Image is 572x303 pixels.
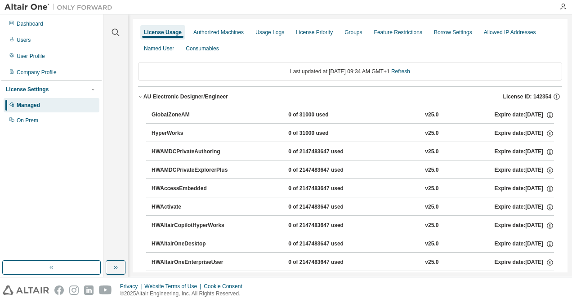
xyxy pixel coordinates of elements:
div: License Usage [144,29,182,36]
div: Borrow Settings [434,29,472,36]
div: Feature Restrictions [374,29,422,36]
div: Expire date: [DATE] [495,129,554,138]
div: Last updated at: [DATE] 09:34 AM GMT+1 [138,62,562,81]
div: v25.0 [425,129,438,138]
div: Expire date: [DATE] [495,148,554,156]
div: HWAMDCPrivateExplorerPlus [152,166,232,174]
div: Authorized Machines [193,29,244,36]
div: 0 of 2147483647 used [288,166,369,174]
img: youtube.svg [99,285,112,295]
button: HWAMDCPrivateExplorerPlus0 of 2147483647 usedv25.0Expire date:[DATE] [152,160,554,180]
div: v25.0 [425,222,438,230]
div: v25.0 [425,240,438,248]
div: 0 of 2147483647 used [288,240,369,248]
div: Expire date: [DATE] [495,203,554,211]
img: altair_logo.svg [3,285,49,295]
div: Users [17,36,31,44]
div: 0 of 2147483647 used [288,148,369,156]
p: © 2025 Altair Engineering, Inc. All Rights Reserved. [120,290,248,298]
div: 0 of 31000 used [288,111,369,119]
div: Privacy [120,283,144,290]
div: v25.0 [425,166,438,174]
div: HyperWorks [152,129,232,138]
div: HWAltairOneDesktop [152,240,232,248]
img: linkedin.svg [84,285,94,295]
div: Groups [344,29,362,36]
div: Usage Logs [255,29,284,36]
div: Expire date: [DATE] [495,222,554,230]
div: Managed [17,102,40,109]
div: HWActivate [152,203,232,211]
img: instagram.svg [69,285,79,295]
button: HWAltairOneDesktop0 of 2147483647 usedv25.0Expire date:[DATE] [152,234,554,254]
div: Named User [144,45,174,52]
button: GlobalZoneAM0 of 31000 usedv25.0Expire date:[DATE] [152,105,554,125]
div: Expire date: [DATE] [495,166,554,174]
div: 0 of 2147483647 used [288,258,369,267]
div: HWAccessEmbedded [152,185,232,193]
div: GlobalZoneAM [152,111,232,119]
div: v25.0 [425,148,438,156]
div: On Prem [17,117,38,124]
div: License Settings [6,86,49,93]
div: HWAltairOneEnterpriseUser [152,258,232,267]
div: Consumables [186,45,219,52]
div: Expire date: [DATE] [495,111,554,119]
button: HWAccessEmbedded0 of 2147483647 usedv25.0Expire date:[DATE] [152,179,554,199]
div: AU Electronic Designer/Engineer [143,93,228,100]
div: Website Terms of Use [144,283,204,290]
a: Refresh [391,68,410,75]
div: Expire date: [DATE] [495,185,554,193]
img: facebook.svg [54,285,64,295]
div: 0 of 31000 used [288,129,369,138]
div: Company Profile [17,69,57,76]
div: v25.0 [425,185,438,193]
div: Expire date: [DATE] [495,240,554,248]
div: User Profile [17,53,45,60]
div: v25.0 [425,258,438,267]
div: 0 of 2147483647 used [288,222,369,230]
div: 0 of 2147483647 used [288,203,369,211]
div: License Priority [296,29,333,36]
button: HWAltairCopilotHyperWorks0 of 2147483647 usedv25.0Expire date:[DATE] [152,216,554,236]
div: v25.0 [425,203,438,211]
button: HWAMDCPrivateAuthoring0 of 2147483647 usedv25.0Expire date:[DATE] [152,142,554,162]
div: 0 of 2147483647 used [288,185,369,193]
div: Dashboard [17,20,43,27]
button: AU Electronic Designer/EngineerLicense ID: 142354 [138,87,562,107]
button: HyperWorks0 of 31000 usedv25.0Expire date:[DATE] [152,124,554,143]
div: Expire date: [DATE] [495,258,554,267]
span: License ID: 142354 [503,93,551,100]
img: Altair One [4,3,117,12]
div: HWAMDCPrivateAuthoring [152,148,232,156]
div: Cookie Consent [204,283,247,290]
button: HWAltairOneEnterpriseUser0 of 2147483647 usedv25.0Expire date:[DATE] [152,253,554,272]
button: HWActivate0 of 2147483647 usedv25.0Expire date:[DATE] [152,197,554,217]
div: HWAltairCopilotHyperWorks [152,222,232,230]
div: v25.0 [425,111,438,119]
div: Allowed IP Addresses [484,29,536,36]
